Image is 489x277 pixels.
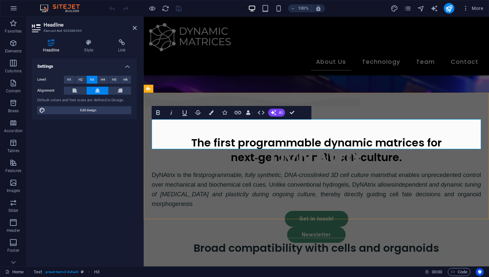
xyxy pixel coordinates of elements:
i: Pages (Ctrl+Alt+S) [404,5,411,12]
p: Content [6,88,21,94]
button: Colors [205,106,218,119]
span: . preset-text-v2-default [45,268,78,276]
button: Underline (⌘U) [178,106,191,119]
p: Accordion [4,128,23,134]
button: H5 [109,76,120,84]
span: H6 [123,76,128,84]
i: AI Writer [430,5,438,12]
button: Confirm (⌘+⏎) [286,106,298,119]
span: H1 [67,76,72,84]
span: More [462,5,483,12]
button: reload [161,4,169,12]
button: Code [448,268,470,276]
button: H4 [98,76,109,84]
h3: Element #ed-903388365 [44,28,123,34]
button: Bold (⌘B) [152,106,164,119]
span: 00 00 [432,268,442,276]
span: Edit design [47,106,129,114]
img: Editor Logo [38,4,88,12]
p: Tables [7,148,19,153]
button: text_generator [430,4,438,12]
p: Footer [7,248,19,253]
i: Design (Ctrl+Alt+Y) [391,5,398,12]
button: 100% [288,4,312,12]
button: More [460,3,486,14]
h2: Headline [44,22,137,28]
span: H2 [79,76,83,84]
button: navigator [417,4,425,12]
button: Usercentrics [476,268,484,276]
i: Publish [445,5,453,12]
p: Images [7,188,20,193]
span: H3 [90,76,94,84]
h4: Headline [32,39,73,53]
p: Boxes [8,108,19,114]
i: Reload page [162,5,169,12]
span: : [436,269,437,274]
button: H3 [86,76,97,84]
button: HTML [255,106,267,119]
span: Click to select. Double-click to edit [94,268,99,276]
button: H6 [120,76,131,84]
p: Slider [8,208,19,213]
i: Navigator [417,5,425,12]
button: Italic (⌘I) [165,106,178,119]
p: Features [5,168,21,173]
button: H2 [75,76,86,84]
span: H4 [101,76,105,84]
span: Code [451,268,467,276]
button: publish [444,3,454,14]
span: Click to select. Double-click to edit [34,268,42,276]
button: design [391,4,399,12]
button: AI [268,109,285,117]
h4: Link [107,39,137,53]
button: Strikethrough [192,106,204,119]
button: Edit design [37,106,131,114]
label: Alignment [37,87,64,95]
button: Link [232,106,244,119]
button: Icons [218,106,231,119]
nav: breadcrumb [34,268,100,276]
button: H1 [64,76,75,84]
div: Default colors and font sizes are defined in Design. [37,98,131,103]
h4: Settings [32,58,137,70]
i: This element is a customizable preset [81,270,84,274]
span: H5 [112,76,116,84]
p: Favorites [5,29,22,34]
p: Columns [5,68,22,74]
a: Click to cancel selection. Double-click to open Pages [5,268,24,276]
p: Header [7,228,20,233]
h4: Style [73,39,107,53]
i: On resize automatically adjust zoom level to fit chosen device. [315,5,321,11]
span: The first programmable dynamic matrices for next‑generation 3D cell‑culture. [48,119,298,148]
h6: 100% [298,4,309,12]
button: Data Bindings [245,106,254,119]
h6: Session time [425,268,442,276]
span: AI [279,111,282,115]
label: Level [37,76,64,84]
button: pages [404,4,412,12]
p: Elements [5,48,22,54]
